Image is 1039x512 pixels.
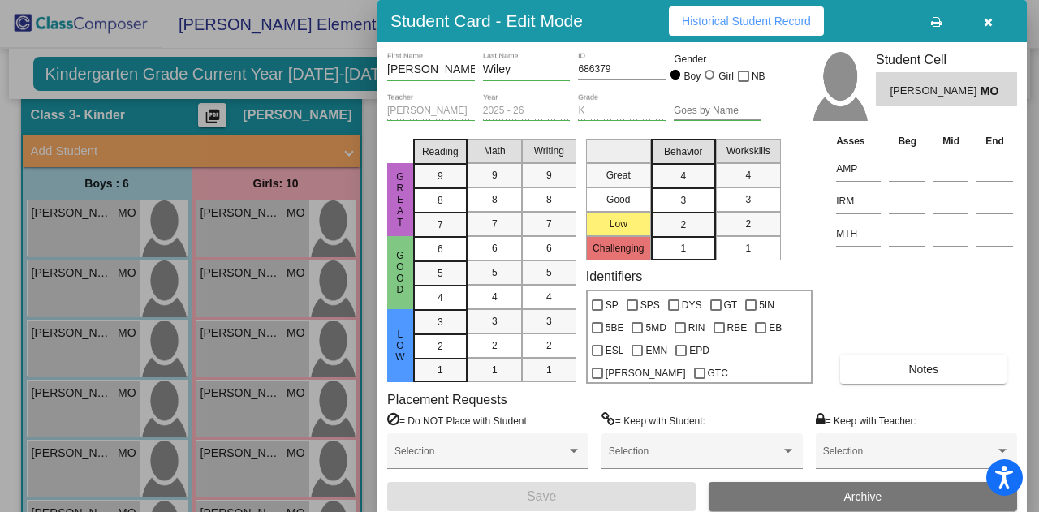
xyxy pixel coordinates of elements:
[972,132,1017,150] th: End
[682,295,702,315] span: DYS
[708,364,728,383] span: GTC
[484,144,506,158] span: Math
[492,290,498,304] span: 4
[393,171,407,228] span: Great
[601,412,705,428] label: = Keep with Student:
[438,217,443,232] span: 7
[769,318,782,338] span: EB
[546,192,552,207] span: 8
[669,6,824,36] button: Historical Student Record
[674,52,761,67] mat-label: Gender
[836,222,881,246] input: assessment
[546,265,552,280] span: 5
[606,364,686,383] span: [PERSON_NAME]
[640,295,660,315] span: SPS
[546,168,552,183] span: 9
[393,329,407,363] span: Low
[836,157,881,181] input: assessment
[724,295,738,315] span: GT
[674,105,761,117] input: goes by name
[527,489,556,503] span: Save
[929,132,972,150] th: Mid
[492,314,498,329] span: 3
[645,341,667,360] span: EMN
[745,168,751,183] span: 4
[645,318,666,338] span: 5MD
[438,290,443,305] span: 4
[438,266,443,281] span: 5
[387,392,507,407] label: Placement Requests
[890,83,980,100] span: [PERSON_NAME]
[836,189,881,213] input: assessment
[387,412,529,428] label: = Do NOT Place with Student:
[688,318,705,338] span: RIN
[709,482,1017,511] button: Archive
[438,242,443,256] span: 6
[682,15,811,28] span: Historical Student Record
[752,67,765,86] span: NB
[981,83,1003,100] span: MO
[664,144,702,159] span: Behavior
[816,412,916,428] label: = Keep with Teacher:
[492,217,498,231] span: 7
[606,295,619,315] span: SP
[438,315,443,329] span: 3
[759,295,774,315] span: 5IN
[680,169,686,183] span: 4
[908,363,938,376] span: Notes
[438,363,443,377] span: 1
[546,363,552,377] span: 1
[832,132,885,150] th: Asses
[390,11,583,31] h3: Student Card - Edit Mode
[718,69,734,84] div: Girl
[492,168,498,183] span: 9
[680,193,686,208] span: 3
[578,64,666,75] input: Enter ID
[606,318,624,338] span: 5BE
[546,338,552,353] span: 2
[680,241,686,256] span: 1
[876,52,1017,67] h3: Student Cell
[438,193,443,208] span: 8
[680,217,686,232] span: 2
[726,144,770,158] span: Workskills
[727,318,748,338] span: RBE
[492,338,498,353] span: 2
[546,241,552,256] span: 6
[840,355,1007,384] button: Notes
[438,169,443,183] span: 9
[393,250,407,295] span: Good
[689,341,709,360] span: EPD
[387,482,696,511] button: Save
[578,105,666,117] input: grade
[745,192,751,207] span: 3
[483,105,571,117] input: year
[745,217,751,231] span: 2
[844,490,882,503] span: Archive
[745,241,751,256] span: 1
[546,290,552,304] span: 4
[492,363,498,377] span: 1
[546,217,552,231] span: 7
[586,269,642,284] label: Identifiers
[606,341,624,360] span: ESL
[885,132,929,150] th: Beg
[534,144,564,158] span: Writing
[492,192,498,207] span: 8
[438,339,443,354] span: 2
[422,144,459,159] span: Reading
[387,105,475,117] input: teacher
[492,241,498,256] span: 6
[683,69,701,84] div: Boy
[546,314,552,329] span: 3
[492,265,498,280] span: 5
